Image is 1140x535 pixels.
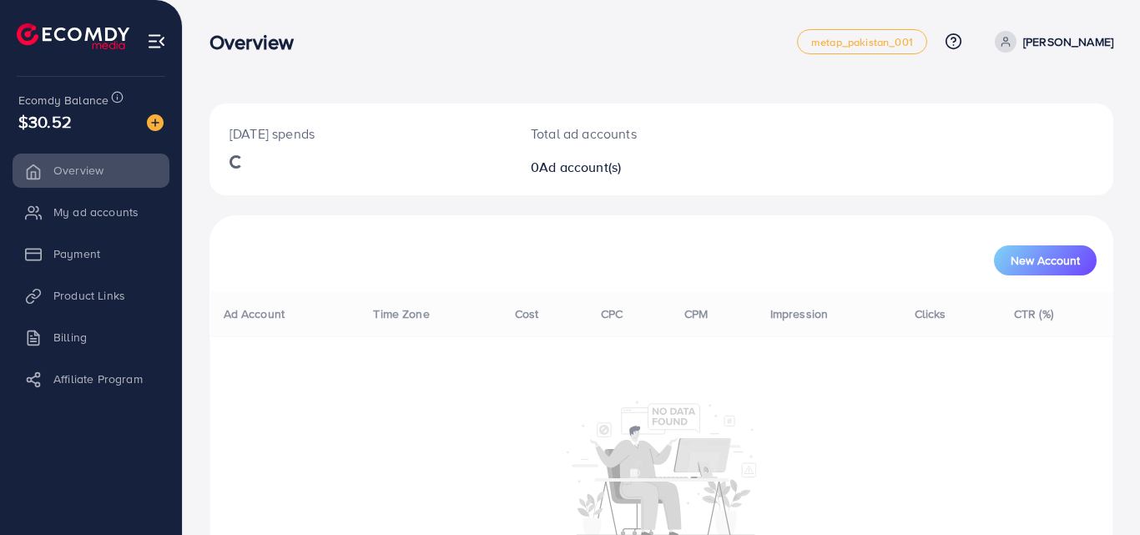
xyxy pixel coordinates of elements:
[18,92,108,109] span: Ecomdy Balance
[539,158,621,176] span: Ad account(s)
[811,37,913,48] span: metap_pakistan_001
[230,124,491,144] p: [DATE] spends
[994,245,1097,275] button: New Account
[1023,32,1113,52] p: [PERSON_NAME]
[1011,255,1080,266] span: New Account
[17,23,129,49] img: logo
[797,29,927,54] a: metap_pakistan_001
[988,31,1113,53] a: [PERSON_NAME]
[147,32,166,51] img: menu
[209,30,307,54] h3: Overview
[531,124,717,144] p: Total ad accounts
[147,114,164,131] img: image
[18,109,72,134] span: $30.52
[531,159,717,175] h2: 0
